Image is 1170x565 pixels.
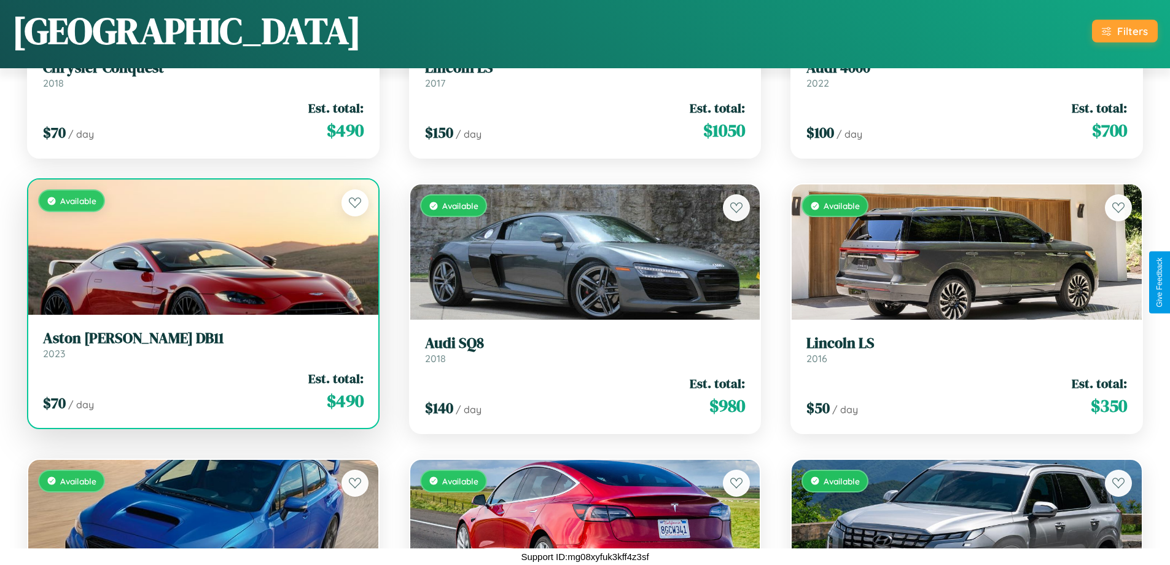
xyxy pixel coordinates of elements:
span: 2017 [425,77,445,89]
a: Audi SQ82018 [425,334,746,365]
div: Give Feedback [1155,258,1164,307]
span: $ 350 [1091,393,1127,418]
span: 2022 [806,77,829,89]
span: $ 1050 [703,118,745,143]
a: Lincoln LS2016 [806,334,1127,365]
span: Est. total: [690,374,745,392]
span: Est. total: [308,99,364,117]
span: Available [60,196,96,206]
p: Support ID: mg08xyfuk3kff4z3sf [521,548,649,565]
span: / day [832,403,858,416]
a: Audi 40002022 [806,59,1127,89]
span: Est. total: [690,99,745,117]
span: Available [60,476,96,486]
span: Available [442,476,478,486]
span: $ 490 [327,118,364,143]
h3: Aston [PERSON_NAME] DB11 [43,330,364,347]
span: / day [68,398,94,411]
span: $ 100 [806,122,834,143]
span: / day [68,128,94,140]
a: Chrysler Conquest2018 [43,59,364,89]
h3: Lincoln LS [425,59,746,77]
div: Filters [1117,25,1148,38]
span: $ 70 [43,122,66,143]
a: Aston [PERSON_NAME] DB112023 [43,330,364,360]
button: Filters [1092,20,1158,42]
h3: Audi SQ8 [425,334,746,352]
span: 2018 [43,77,64,89]
span: Est. total: [1072,99,1127,117]
span: $ 700 [1092,118,1127,143]
h3: Audi 4000 [806,59,1127,77]
span: / day [456,128,482,140]
span: 2023 [43,347,65,360]
span: Available [824,476,860,486]
span: Available [824,200,860,211]
span: / day [837,128,862,140]
h3: Chrysler Conquest [43,59,364,77]
span: $ 980 [709,393,745,418]
span: Available [442,200,478,211]
h1: [GEOGRAPHIC_DATA] [12,6,361,56]
span: $ 150 [425,122,453,143]
span: 2016 [806,352,827,365]
span: Est. total: [1072,374,1127,392]
a: Lincoln LS2017 [425,59,746,89]
span: $ 140 [425,398,453,418]
h3: Lincoln LS [806,334,1127,352]
span: $ 50 [806,398,830,418]
span: Est. total: [308,369,364,387]
span: $ 490 [327,389,364,413]
span: / day [456,403,482,416]
span: $ 70 [43,393,66,413]
span: 2018 [425,352,446,365]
